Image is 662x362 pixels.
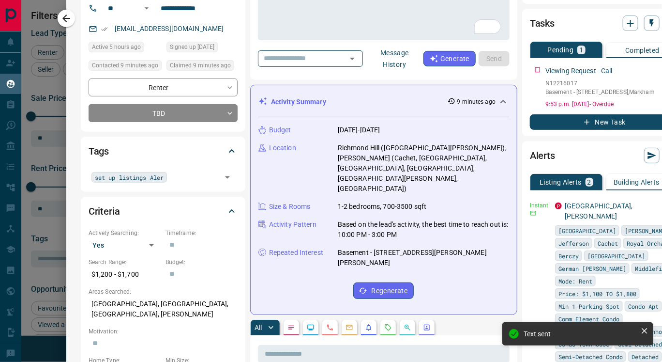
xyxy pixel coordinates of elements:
svg: Notes [287,324,295,331]
span: Semi-Detached Condo [558,352,623,362]
p: Timeframe: [165,229,238,237]
p: [DATE]-[DATE] [338,125,380,135]
span: Jefferson [558,238,589,248]
button: Open [141,2,152,14]
div: Tue Aug 12 2025 [166,60,238,74]
p: Repeated Interest [269,248,323,258]
p: Instant [530,201,549,210]
p: $1,200 - $1,700 [89,267,161,283]
span: Claimed 9 minutes ago [170,61,231,70]
p: Pending [548,47,574,53]
p: 1-2 bedrooms, 700-3500 sqft [338,202,427,212]
p: All [255,324,262,331]
div: Tue Aug 12 2025 [89,42,162,55]
p: Areas Searched: [89,287,238,296]
span: Comm Element Condo [558,314,619,324]
span: Contacted 9 minutes ago [92,61,158,70]
p: N12216017 [545,79,655,88]
p: Budget [269,125,291,135]
div: Yes [89,237,161,253]
span: [GEOGRAPHIC_DATA] [587,251,645,261]
p: Actively Searching: [89,229,161,237]
p: Completed [625,47,660,54]
svg: Emails [346,324,353,331]
p: Viewing Request - Call [545,66,613,76]
svg: Calls [326,324,334,331]
button: Open [221,171,234,184]
a: [GEOGRAPHIC_DATA], [PERSON_NAME] [565,202,632,220]
span: Cachet [598,238,618,248]
span: Mode: Rent [558,276,592,286]
p: [GEOGRAPHIC_DATA], [GEOGRAPHIC_DATA], [GEOGRAPHIC_DATA], [PERSON_NAME] [89,296,238,322]
span: Signed up [DATE] [170,42,214,52]
svg: Lead Browsing Activity [307,324,315,331]
p: Activity Pattern [269,220,316,230]
p: Search Range: [89,258,161,267]
h2: Tasks [530,16,555,31]
p: Size & Rooms [269,202,311,212]
div: property.ca [555,203,562,209]
svg: Email [530,210,537,217]
p: Basement - [STREET_ADDRESS][PERSON_NAME][PERSON_NAME] [338,248,509,268]
span: Min 1 Parking Spot [558,301,619,311]
h2: Tags [89,143,109,159]
button: Open [346,52,359,65]
p: Budget: [165,258,238,267]
p: Basement - [STREET_ADDRESS] , Markham [545,88,655,96]
p: Motivation: [89,327,238,336]
div: Tags [89,140,238,163]
span: Price: $1,100 TO $1,800 [558,289,636,299]
svg: Email Verified [101,26,108,32]
span: German [PERSON_NAME] [558,264,626,273]
p: Building Alerts [614,179,660,186]
svg: Listing Alerts [365,324,373,331]
div: Tue Aug 12 2025 [89,60,162,74]
div: TBD [89,104,238,122]
button: Regenerate [353,283,414,299]
a: [EMAIL_ADDRESS][DOMAIN_NAME] [115,25,224,32]
p: 1 [579,47,583,53]
div: Criteria [89,200,238,223]
p: Listing Alerts [540,179,582,186]
div: Tue Jul 22 2025 [166,42,238,55]
p: 9 minutes ago [457,97,496,106]
p: Based on the lead's activity, the best time to reach out is: 10:00 PM - 3:00 PM [338,220,509,240]
span: set up listings Aler [95,173,164,182]
div: Activity Summary9 minutes ago [258,93,509,111]
span: [GEOGRAPHIC_DATA] [558,226,616,236]
svg: Agent Actions [423,324,431,331]
h2: Criteria [89,204,120,219]
button: Generate [423,51,476,66]
div: Text sent [524,330,637,338]
p: Location [269,143,296,153]
svg: Opportunities [404,324,411,331]
p: 2 [587,179,591,186]
h2: Alerts [530,148,555,163]
div: Renter [89,79,238,96]
span: Condo Apt [628,301,659,311]
button: Message History [366,45,423,72]
span: Active 5 hours ago [92,42,141,52]
p: Richmond Hill ([GEOGRAPHIC_DATA][PERSON_NAME]), [PERSON_NAME] (Cachet, [GEOGRAPHIC_DATA], [GEOGRA... [338,143,509,194]
span: Detached [632,352,659,362]
p: Activity Summary [271,97,326,107]
svg: Requests [384,324,392,331]
span: Berczy [558,251,579,261]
